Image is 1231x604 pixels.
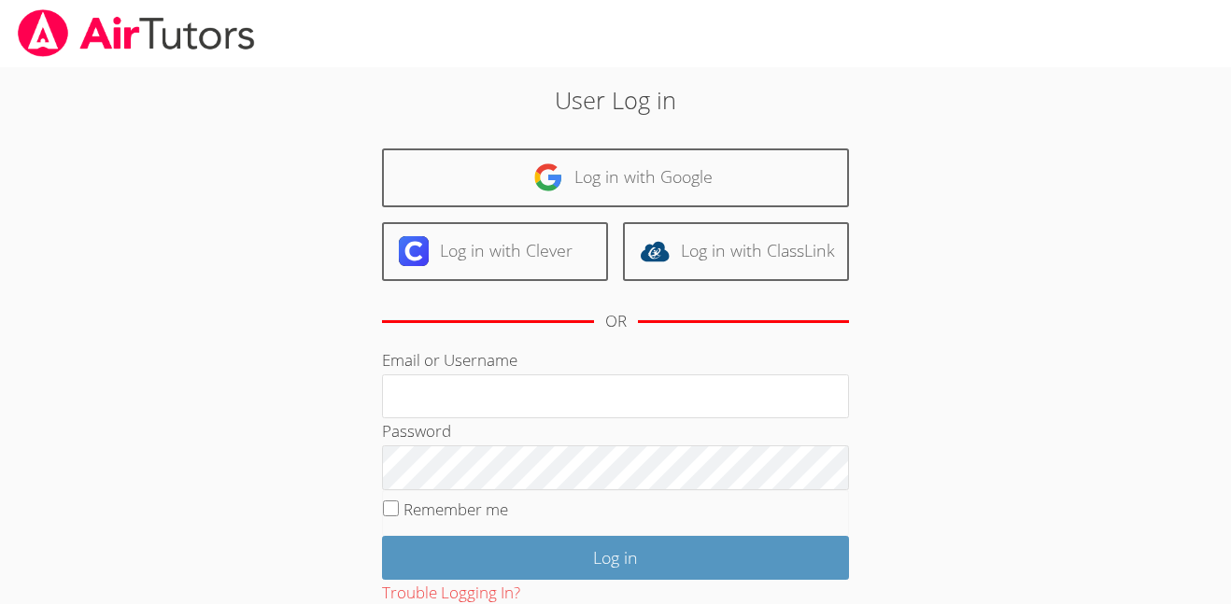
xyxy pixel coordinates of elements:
[382,420,451,442] label: Password
[382,536,849,580] input: Log in
[399,236,429,266] img: clever-logo-6eab21bc6e7a338710f1a6ff85c0baf02591cd810cc4098c63d3a4b26e2feb20.svg
[640,236,670,266] img: classlink-logo-d6bb404cc1216ec64c9a2012d9dc4662098be43eaf13dc465df04b49fa7ab582.svg
[623,222,849,281] a: Log in with ClassLink
[403,499,508,520] label: Remember me
[382,148,849,207] a: Log in with Google
[382,349,517,371] label: Email or Username
[605,308,627,335] div: OR
[16,9,257,57] img: airtutors_banner-c4298cdbf04f3fff15de1276eac7730deb9818008684d7c2e4769d2f7ddbe033.png
[382,222,608,281] a: Log in with Clever
[283,82,948,118] h2: User Log in
[533,162,563,192] img: google-logo-50288ca7cdecda66e5e0955fdab243c47b7ad437acaf1139b6f446037453330a.svg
